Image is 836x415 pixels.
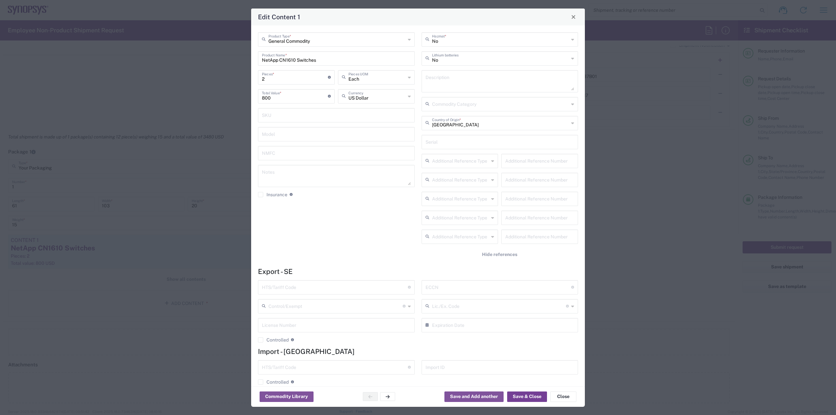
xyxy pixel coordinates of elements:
[482,251,517,258] span: Hide references
[258,267,578,276] h4: Export - SE
[550,391,576,402] button: Close
[260,391,313,402] button: Commodity Library
[444,391,504,402] button: Save and Add another
[258,337,289,343] label: Controlled
[507,391,547,402] button: Save & Close
[258,379,289,385] label: Controlled
[258,192,287,197] label: Insurance
[569,12,578,22] button: Close
[258,347,578,356] h4: Import - [GEOGRAPHIC_DATA]
[258,12,300,22] h4: Edit Content 1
